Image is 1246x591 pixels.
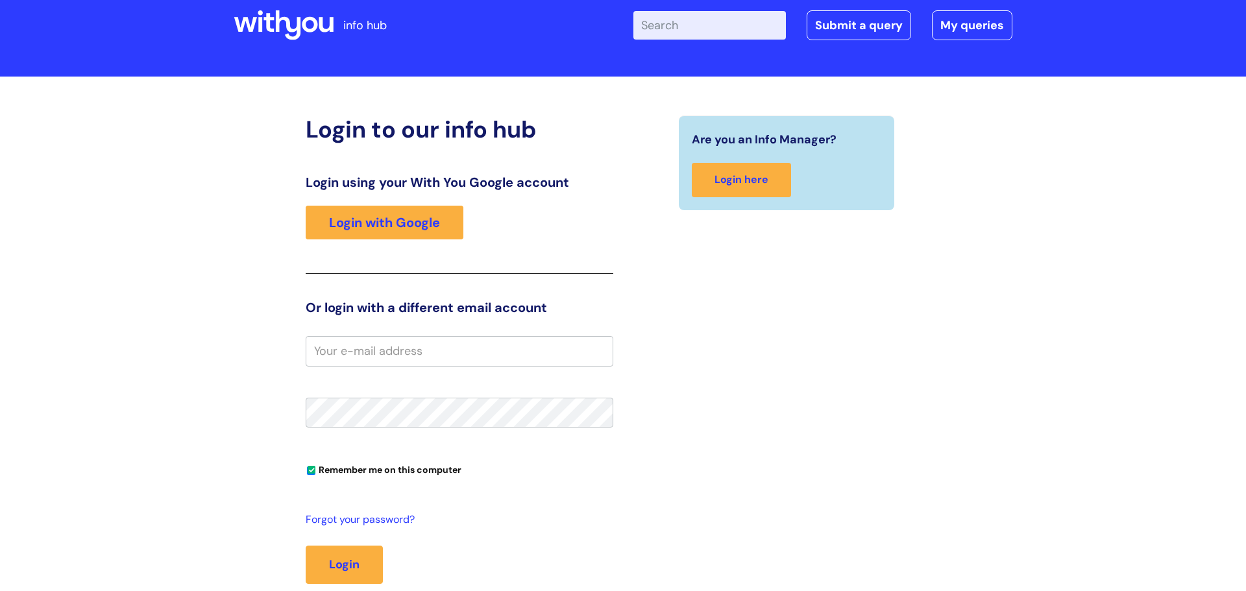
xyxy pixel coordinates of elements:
p: info hub [343,15,387,36]
input: Search [633,11,786,40]
h3: Or login with a different email account [306,300,613,315]
button: Login [306,546,383,583]
a: Forgot your password? [306,511,607,529]
input: Your e-mail address [306,336,613,366]
h2: Login to our info hub [306,115,613,143]
span: Are you an Info Manager? [692,129,837,150]
a: Login with Google [306,206,463,239]
a: Login here [692,163,791,197]
a: My queries [932,10,1012,40]
h3: Login using your With You Google account [306,175,613,190]
label: Remember me on this computer [306,461,461,476]
div: You can uncheck this option if you're logging in from a shared device [306,459,613,479]
input: Remember me on this computer [307,466,315,475]
a: Submit a query [807,10,911,40]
